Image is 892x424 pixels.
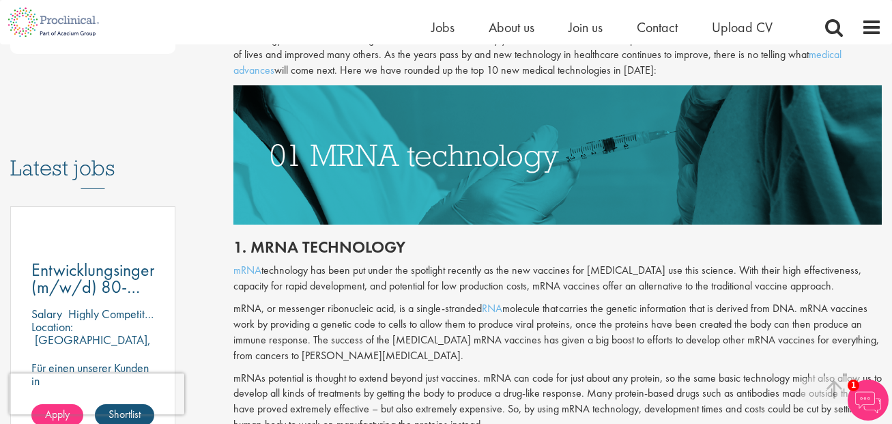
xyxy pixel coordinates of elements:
h3: Latest jobs [10,122,175,189]
a: Entwicklungsingenie (m/w/d) 80-100% [31,262,154,296]
span: Apply [45,407,70,421]
a: Join us [569,18,603,36]
img: Chatbot [848,380,889,421]
a: About us [489,18,534,36]
p: [GEOGRAPHIC_DATA], [GEOGRAPHIC_DATA] [31,332,151,361]
p: Technology and medicine have gone hand and hand for many years. Consistent advances in pharmaceut... [233,32,882,79]
span: Entwicklungsingenie (m/w/d) 80-100% [31,258,170,315]
p: mRNA, or messenger ribonucleic acid, is a single-stranded molecule that carries the genetic infor... [233,301,882,363]
a: RNA [482,301,502,315]
p: technology has been put under the spotlight recently as the new vaccines for [MEDICAL_DATA] use t... [233,263,882,294]
a: Contact [637,18,678,36]
a: Jobs [431,18,455,36]
span: Salary [31,306,62,322]
a: mRNA [233,263,261,277]
a: Upload CV [712,18,773,36]
a: medical advances [233,47,841,77]
iframe: reCAPTCHA [10,373,184,414]
span: 1 [848,380,859,391]
p: Highly Competitive [68,306,159,322]
h2: 1. mRNA technology [233,238,882,256]
span: Location: [31,319,73,335]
